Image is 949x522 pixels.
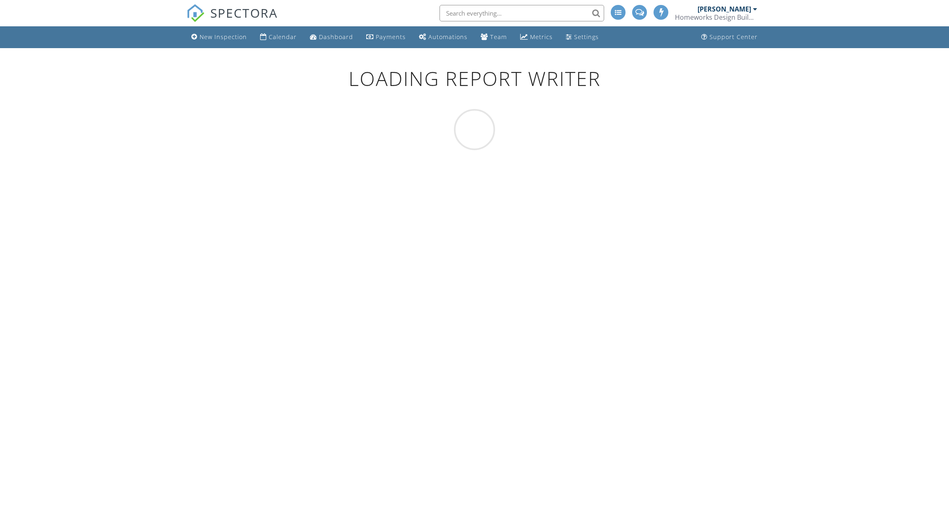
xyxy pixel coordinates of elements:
a: SPECTORA [186,11,278,28]
a: Calendar [257,30,300,45]
div: Payments [376,33,406,41]
a: Dashboard [307,30,356,45]
div: Homeworks Design Build Inspect, Inc. [675,13,757,21]
div: Dashboard [319,33,353,41]
div: Metrics [530,33,553,41]
div: Automations [428,33,468,41]
span: SPECTORA [210,4,278,21]
div: Support Center [709,33,758,41]
a: Automations (Advanced) [416,30,471,45]
a: Metrics [517,30,556,45]
div: [PERSON_NAME] [698,5,751,13]
div: Calendar [269,33,297,41]
input: Search everything... [440,5,604,21]
img: The Best Home Inspection Software - Spectora [186,4,205,22]
a: New Inspection [188,30,250,45]
a: Settings [563,30,602,45]
a: Payments [363,30,409,45]
a: Support Center [698,30,761,45]
div: Team [490,33,507,41]
div: Settings [574,33,599,41]
div: New Inspection [200,33,247,41]
a: Team [477,30,510,45]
